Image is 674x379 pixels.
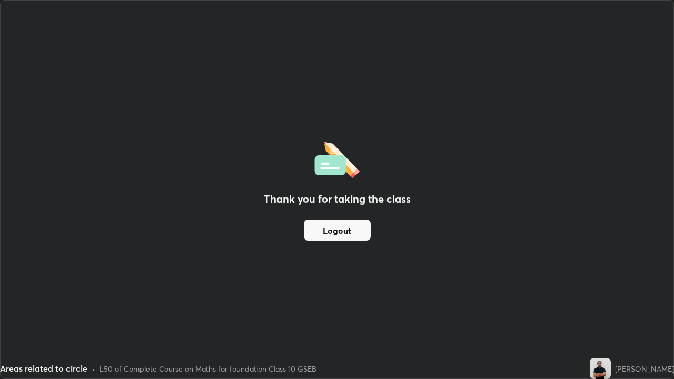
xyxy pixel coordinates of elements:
[590,358,611,379] img: bbd5f6fc1e684c10aef75d89bdaa4b6b.jpg
[264,191,411,207] h2: Thank you for taking the class
[615,363,674,374] div: [PERSON_NAME]
[100,363,316,374] div: L50 of Complete Course on Maths for foundation Class 10 GSEB
[92,363,95,374] div: •
[314,138,360,178] img: offlineFeedback.1438e8b3.svg
[304,220,371,241] button: Logout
